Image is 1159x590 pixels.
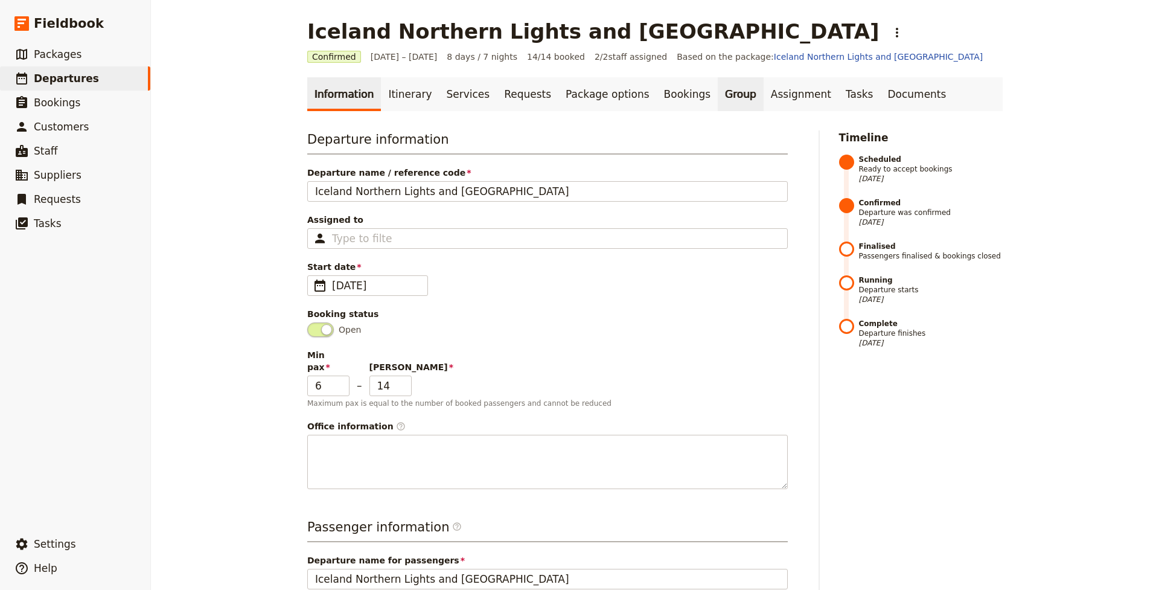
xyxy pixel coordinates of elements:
[371,51,438,63] span: [DATE] – [DATE]
[880,77,953,111] a: Documents
[307,518,788,542] h3: Passenger information
[307,554,788,566] span: Departure name for passengers
[859,319,1003,348] span: Departure finishes
[34,72,99,85] span: Departures
[34,97,80,109] span: Bookings
[396,422,406,431] span: ​
[859,275,1003,304] span: Departure starts
[452,522,462,536] span: ​
[859,295,1003,304] span: [DATE]
[527,51,585,63] span: 14/14 booked
[859,217,1003,227] span: [DATE]
[34,121,89,133] span: Customers
[859,275,1003,285] strong: Running
[447,51,517,63] span: 8 days / 7 nights
[307,167,788,179] span: Departure name / reference code
[307,130,788,155] h3: Departure information
[859,338,1003,348] span: [DATE]
[34,14,104,33] span: Fieldbook
[859,174,1003,184] span: [DATE]
[838,77,881,111] a: Tasks
[595,51,667,63] span: 2 / 2 staff assigned
[34,193,81,205] span: Requests
[452,522,462,531] span: ​
[859,155,1003,184] span: Ready to accept bookings
[369,376,412,396] input: [PERSON_NAME]
[307,420,788,432] span: Office information
[34,48,81,60] span: Packages
[677,51,983,63] span: Based on the package:
[332,231,392,246] input: Assigned to
[357,378,362,396] span: –
[859,319,1003,329] strong: Complete
[859,198,1003,227] span: Departure was confirmed
[313,278,327,293] span: ​
[764,77,838,111] a: Assignment
[34,562,57,574] span: Help
[774,52,983,62] a: Iceland Northern Lights and [GEOGRAPHIC_DATA]
[887,22,907,43] button: Actions
[307,77,381,111] a: Information
[307,399,788,408] p: Maximum pax is equal to the number of booked passengers and cannot be reduced
[381,77,439,111] a: Itinerary
[307,261,788,273] span: Start date
[307,349,350,373] span: Min pax
[34,217,62,229] span: Tasks
[34,169,81,181] span: Suppliers
[332,278,420,293] span: [DATE]
[307,376,350,396] input: Min pax
[859,242,1003,251] strong: Finalised
[307,308,788,320] div: Booking status
[307,214,788,226] span: Assigned to
[369,361,412,373] span: [PERSON_NAME]
[859,242,1003,261] span: Passengers finalised & bookings closed
[339,324,361,336] span: Open
[859,198,1003,208] strong: Confirmed
[657,77,718,111] a: Bookings
[307,51,361,63] span: Confirmed
[307,181,788,202] input: Departure name / reference code
[307,435,788,489] textarea: Office information​
[307,19,880,43] h1: Iceland Northern Lights and [GEOGRAPHIC_DATA]
[439,77,497,111] a: Services
[34,145,58,157] span: Staff
[558,77,656,111] a: Package options
[718,77,764,111] a: Group
[307,569,788,589] input: Departure name for passengers
[839,130,1003,145] h2: Timeline
[34,538,76,550] span: Settings
[497,77,558,111] a: Requests
[859,155,1003,164] strong: Scheduled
